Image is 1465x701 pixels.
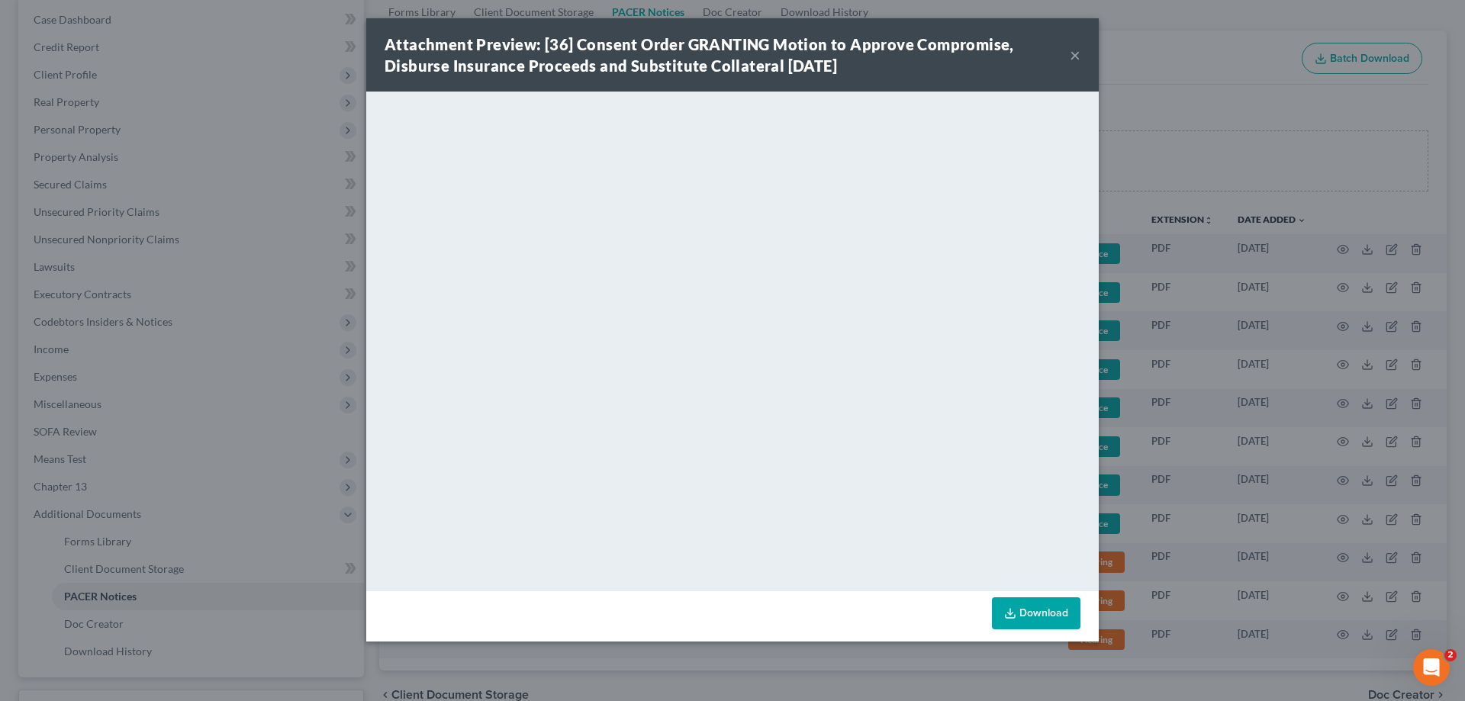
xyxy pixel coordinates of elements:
span: 2 [1444,649,1457,661]
iframe: <object ng-attr-data='[URL][DOMAIN_NAME]' type='application/pdf' width='100%' height='650px'></ob... [366,92,1099,587]
button: × [1070,46,1080,64]
a: Download [992,597,1080,629]
iframe: Intercom live chat [1413,649,1450,686]
strong: Attachment Preview: [36] Consent Order GRANTING Motion to Approve Compromise, Disburse Insurance ... [385,35,1014,75]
